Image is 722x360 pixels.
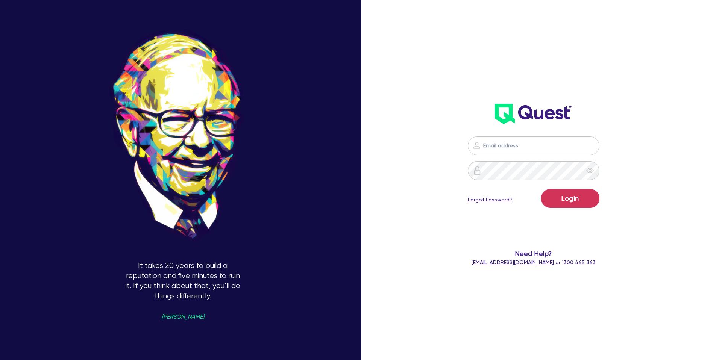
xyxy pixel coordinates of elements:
button: Login [541,189,599,208]
span: or 1300 465 363 [472,259,596,265]
span: eye [586,167,594,174]
img: icon-password [472,141,481,150]
img: icon-password [473,166,482,175]
a: Forgot Password? [468,196,513,204]
a: [EMAIL_ADDRESS][DOMAIN_NAME] [472,259,554,265]
span: [PERSON_NAME] [162,314,204,320]
img: wH2k97JdezQIQAAAABJRU5ErkJggg== [495,104,572,124]
span: Need Help? [437,248,630,259]
input: Email address [468,136,599,155]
